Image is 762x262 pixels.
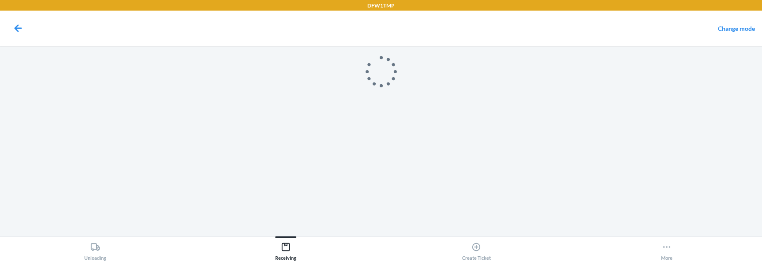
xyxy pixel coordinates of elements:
[381,236,571,261] button: Create Ticket
[462,239,491,261] div: Create Ticket
[367,2,395,10] p: DFW1TMP
[718,25,755,32] a: Change mode
[190,236,381,261] button: Receiving
[661,239,672,261] div: More
[275,239,296,261] div: Receiving
[84,239,106,261] div: Unloading
[571,236,762,261] button: More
